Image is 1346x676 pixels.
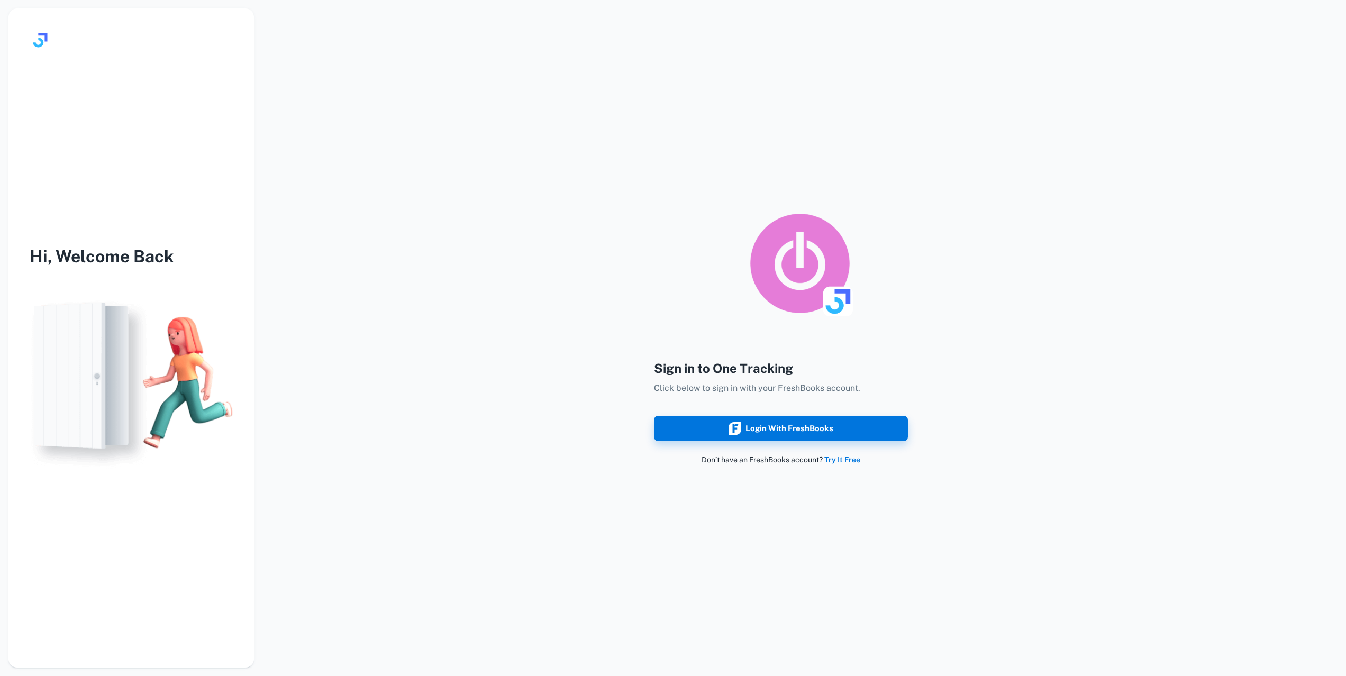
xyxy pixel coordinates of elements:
a: Try It Free [824,455,860,464]
img: login [8,290,254,474]
img: logo.svg [30,30,51,51]
p: Click below to sign in with your FreshBooks account. [654,382,908,395]
h3: Hi, Welcome Back [8,244,254,269]
img: logo_toggl_syncing_app.png [747,211,853,316]
h4: Sign in to One Tracking [654,359,908,378]
div: Login with FreshBooks [729,422,833,435]
button: Login with FreshBooks [654,416,908,441]
p: Don’t have an FreshBooks account? [654,454,908,465]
